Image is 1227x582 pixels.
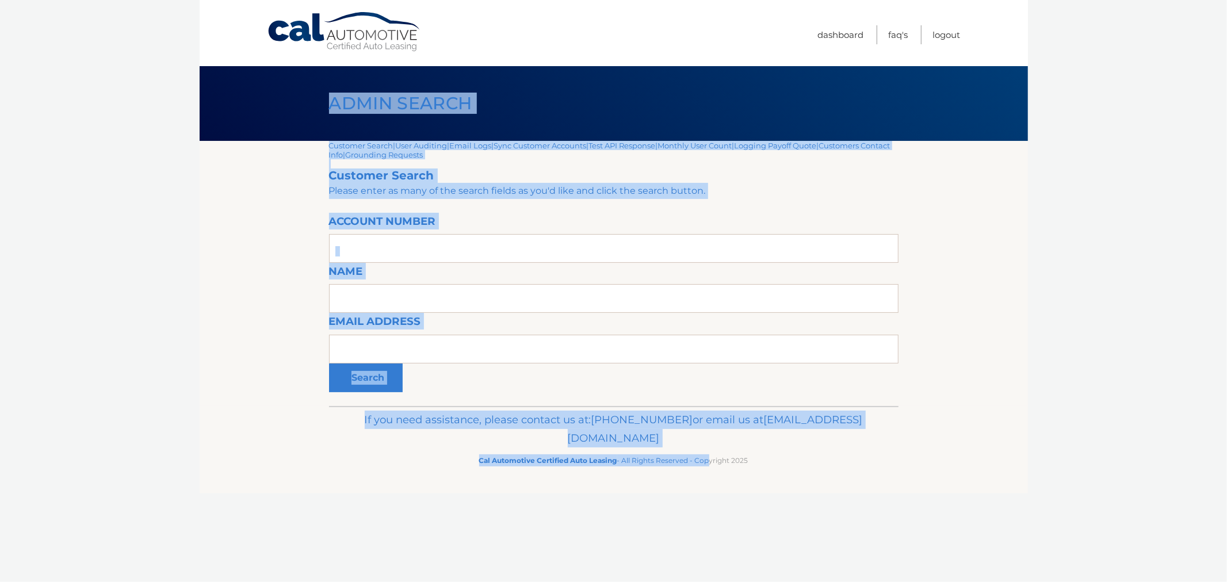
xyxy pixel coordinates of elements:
[329,93,472,114] span: Admin Search
[267,12,422,52] a: Cal Automotive
[329,363,403,392] button: Search
[450,141,492,150] a: Email Logs
[329,183,899,199] p: Please enter as many of the search fields as you'd like and click the search button.
[658,141,732,150] a: Monthly User Count
[818,25,864,44] a: Dashboard
[329,169,899,183] h2: Customer Search
[889,25,908,44] a: FAQ's
[329,213,436,234] label: Account Number
[735,141,817,150] a: Logging Payoff Quote
[591,413,693,426] span: [PHONE_NUMBER]
[329,313,421,334] label: Email Address
[337,454,891,466] p: - All Rights Reserved - Copyright 2025
[329,263,363,284] label: Name
[337,411,891,447] p: If you need assistance, please contact us at: or email us at
[494,141,587,150] a: Sync Customer Accounts
[329,141,899,406] div: | | | | | | | |
[346,150,423,159] a: Grounding Requests
[329,141,393,150] a: Customer Search
[589,141,656,150] a: Test API Response
[933,25,961,44] a: Logout
[329,141,890,159] a: Customers Contact Info
[396,141,448,150] a: User Auditing
[479,456,617,465] strong: Cal Automotive Certified Auto Leasing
